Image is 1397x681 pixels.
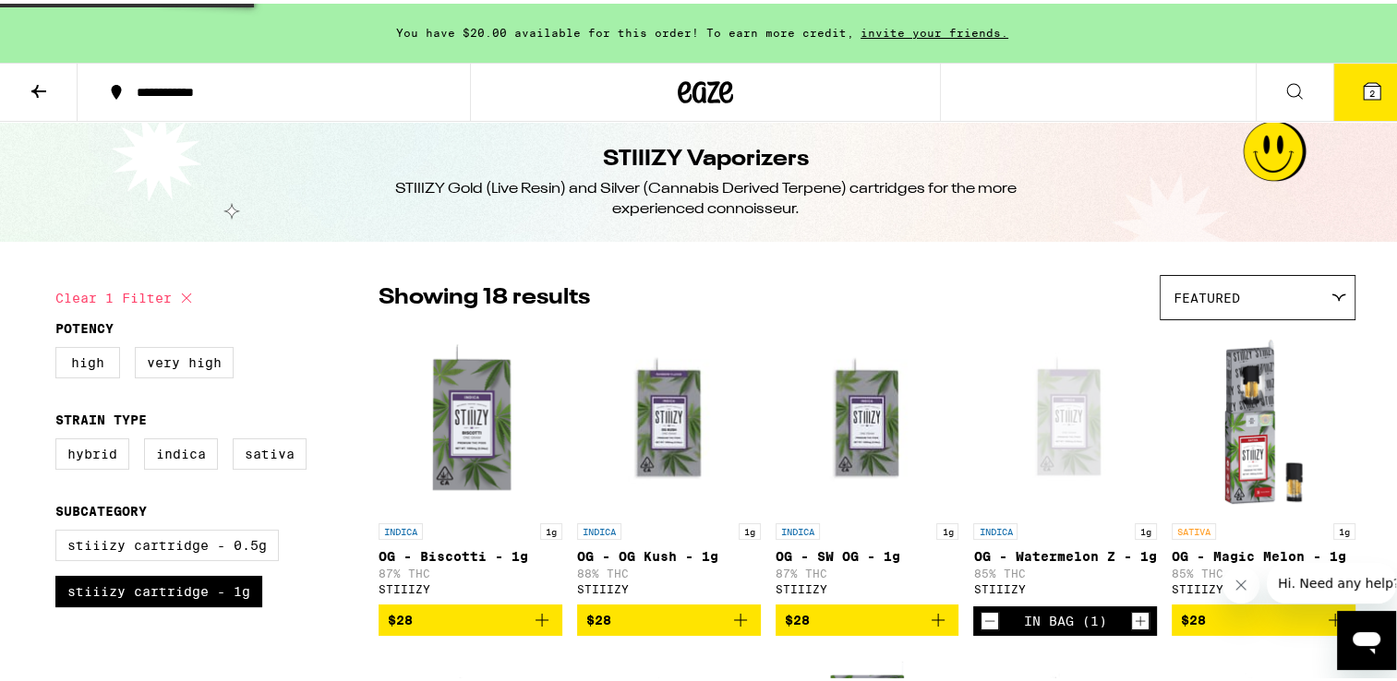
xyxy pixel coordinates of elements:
img: STIIIZY - OG - OG Kush - 1g [577,326,761,510]
div: STIIIZY [776,579,959,591]
p: 85% THC [1172,564,1355,576]
div: In Bag (1) [1024,610,1107,625]
span: Hi. Need any help? [11,13,133,28]
p: 1g [936,520,958,536]
img: STIIIZY - OG - Magic Melon - 1g [1172,326,1355,510]
span: invite your friends. [854,23,1015,35]
p: 87% THC [776,564,959,576]
p: 1g [1333,520,1355,536]
label: STIIIZY Cartridge - 1g [55,572,262,603]
p: OG - Magic Melon - 1g [1172,545,1355,560]
button: Add to bag [776,601,959,632]
span: $28 [1181,609,1206,624]
p: 87% THC [379,564,562,576]
label: Very High [135,343,234,375]
button: Clear 1 filter [55,271,198,317]
legend: Subcategory [55,500,147,515]
button: Add to bag [1172,601,1355,632]
img: STIIIZY - OG - Biscotti - 1g [379,326,562,510]
a: Open page for OG - Magic Melon - 1g from STIIIZY [1172,326,1355,601]
button: Increment [1131,608,1150,627]
span: You have $20.00 available for this order! To earn more credit, [396,23,854,35]
p: SATIVA [1172,520,1216,536]
p: 1g [1135,520,1157,536]
label: STIIIZY Cartridge - 0.5g [55,526,279,557]
span: $28 [586,609,611,624]
p: OG - OG Kush - 1g [577,545,761,560]
span: $28 [785,609,810,624]
p: 1g [739,520,761,536]
span: Featured [1174,287,1240,302]
p: 85% THC [973,564,1157,576]
label: Hybrid [55,435,129,466]
p: OG - Watermelon Z - 1g [973,545,1157,560]
label: High [55,343,120,375]
button: Add to bag [577,601,761,632]
button: Add to bag [379,601,562,632]
label: Sativa [233,435,307,466]
a: Open page for OG - Watermelon Z - 1g from STIIIZY [973,326,1157,603]
div: STIIIZY [973,579,1157,591]
h1: STIIIZY Vaporizers [603,140,809,172]
iframe: Message from company [1267,559,1396,600]
legend: Potency [55,317,114,332]
div: STIIIZY [1172,579,1355,591]
a: Open page for OG - OG Kush - 1g from STIIIZY [577,326,761,601]
img: STIIIZY - OG - SW OG - 1g [776,326,959,510]
span: $28 [388,609,413,624]
div: STIIIZY [577,579,761,591]
a: Open page for OG - SW OG - 1g from STIIIZY [776,326,959,601]
p: INDICA [973,520,1018,536]
p: INDICA [577,520,621,536]
p: OG - Biscotti - 1g [379,545,562,560]
a: Open page for OG - Biscotti - 1g from STIIIZY [379,326,562,601]
p: 1g [540,520,562,536]
legend: Strain Type [55,409,147,424]
label: Indica [144,435,218,466]
div: STIIIZY [379,579,562,591]
p: INDICA [379,520,423,536]
iframe: Close message [1222,563,1259,600]
div: STIIIZY Gold (Live Resin) and Silver (Cannabis Derived Terpene) cartridges for the more experienc... [369,175,1042,216]
p: 88% THC [577,564,761,576]
button: Decrement [981,608,999,627]
iframe: Button to launch messaging window [1337,607,1396,666]
p: OG - SW OG - 1g [776,545,959,560]
p: INDICA [776,520,820,536]
p: Showing 18 results [379,279,590,310]
span: 2 [1369,84,1375,95]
